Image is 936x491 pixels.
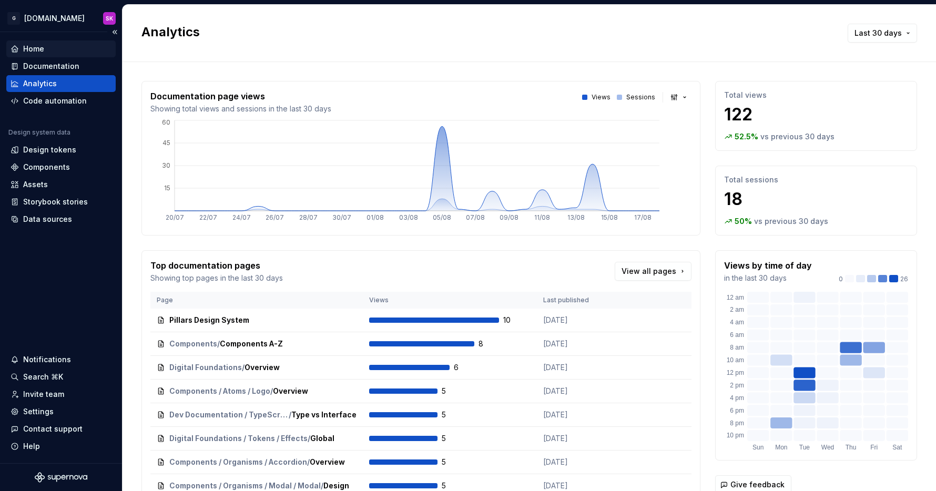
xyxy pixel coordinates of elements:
tspan: 24/07 [232,213,251,221]
span: Give feedback [730,479,785,490]
tspan: 45 [162,139,170,147]
p: 18 [724,189,908,210]
span: Overview [273,386,308,396]
tspan: 60 [162,118,170,126]
div: G [7,12,20,25]
div: Assets [23,179,48,190]
span: Pillars Design System [169,315,249,325]
p: [DATE] [543,339,622,349]
text: Wed [821,444,834,451]
tspan: 01/08 [367,213,384,221]
p: Documentation page views [150,90,331,103]
p: Total sessions [724,175,908,185]
text: 8 am [730,344,744,351]
a: Invite team [6,386,116,403]
div: Code automation [23,96,87,106]
p: in the last 30 days [724,273,812,283]
a: Code automation [6,93,116,109]
a: Home [6,40,116,57]
button: Search ⌘K [6,369,116,385]
span: 5 [442,480,469,491]
tspan: 30 [162,161,170,169]
th: Page [150,292,363,309]
text: 6 pm [730,407,744,414]
tspan: 11/08 [534,213,550,221]
p: 122 [724,104,908,125]
a: Storybook stories [6,193,116,210]
div: Settings [23,406,54,417]
span: Components / Organisms / Accordion [169,457,307,467]
p: Views [592,93,611,101]
button: G[DOMAIN_NAME]SK [2,7,120,29]
div: Search ⌘K [23,372,63,382]
p: [DATE] [543,362,622,373]
div: Data sources [23,214,72,224]
span: 10 [503,315,531,325]
span: / [307,457,310,467]
a: Analytics [6,75,116,92]
a: Settings [6,403,116,420]
span: 5 [442,386,469,396]
a: Data sources [6,211,116,228]
text: Fri [870,444,878,451]
span: Components [169,339,217,349]
tspan: 17/08 [634,213,652,221]
p: 0 [839,275,843,283]
p: Total views [724,90,908,100]
div: Contact support [23,424,83,434]
button: Help [6,438,116,455]
span: 5 [442,457,469,467]
p: [DATE] [543,386,622,396]
text: Mon [775,444,787,451]
button: Collapse sidebar [107,25,122,39]
text: Tue [799,444,810,451]
span: Overview [245,362,280,373]
span: Components / Organisms / Modal / Modal [169,480,321,491]
p: vs previous 30 days [754,216,828,227]
text: Sun [752,444,764,451]
tspan: 30/07 [332,213,351,221]
div: [DOMAIN_NAME] [24,13,85,24]
text: 4 am [730,319,744,326]
span: 5 [442,410,469,420]
a: Documentation [6,58,116,75]
span: Components A-Z [220,339,283,349]
p: [DATE] [543,315,622,325]
text: 6 am [730,331,744,339]
p: 52.5 % [735,131,758,142]
span: Last 30 days [854,28,902,38]
text: 4 pm [730,394,744,402]
svg: Supernova Logo [35,472,87,483]
text: 12 am [727,294,744,301]
text: Sat [892,444,902,451]
div: Components [23,162,70,172]
p: [DATE] [543,410,622,420]
button: Last 30 days [848,24,917,43]
button: Contact support [6,421,116,437]
span: Type vs Interface [291,410,357,420]
div: Home [23,44,44,54]
text: 8 pm [730,420,744,427]
text: Thu [846,444,857,451]
span: 5 [442,433,469,444]
tspan: 09/08 [500,213,518,221]
p: [DATE] [543,457,622,467]
tspan: 13/08 [567,213,585,221]
div: Design system data [8,128,70,137]
tspan: 20/07 [166,213,184,221]
tspan: 05/08 [433,213,451,221]
p: Sessions [626,93,655,101]
tspan: 15/08 [601,213,618,221]
span: / [308,433,310,444]
button: Notifications [6,351,116,368]
p: Top documentation pages [150,259,283,272]
a: View all pages [615,262,691,281]
a: Components [6,159,116,176]
div: Notifications [23,354,71,365]
th: Last published [537,292,628,309]
h2: Analytics [141,24,831,40]
span: / [321,480,323,491]
span: / [217,339,220,349]
p: vs previous 30 days [760,131,835,142]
